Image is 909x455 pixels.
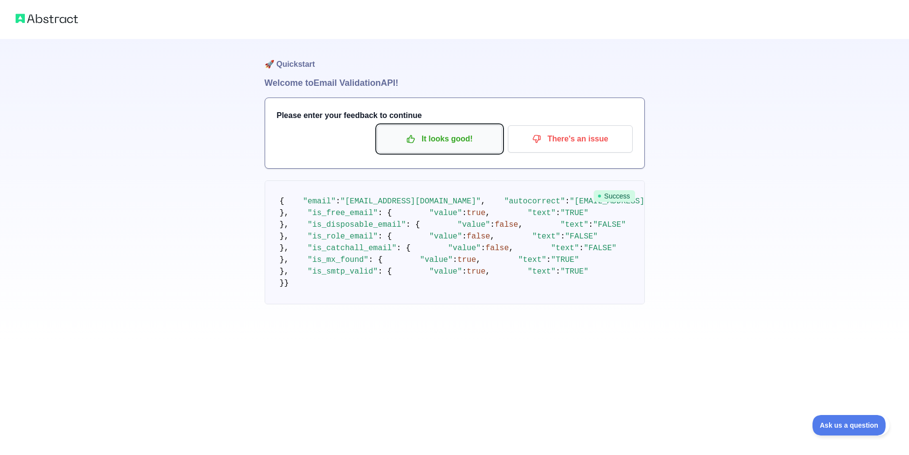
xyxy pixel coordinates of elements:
[495,220,518,229] span: false
[515,131,625,147] p: There's an issue
[280,197,285,206] span: {
[467,209,485,218] span: true
[462,232,467,241] span: :
[565,232,598,241] span: "FALSE"
[584,244,617,253] span: "FALSE"
[462,267,467,276] span: :
[518,256,546,264] span: "text"
[377,125,502,153] button: It looks good!
[336,197,341,206] span: :
[485,244,509,253] span: false
[378,209,392,218] span: : {
[457,256,476,264] span: true
[551,256,579,264] span: "TRUE"
[527,209,556,218] span: "text"
[429,209,462,218] span: "value"
[308,220,406,229] span: "is_disposable_email"
[457,220,490,229] span: "value"
[561,209,589,218] span: "TRUE"
[570,197,710,206] span: "[EMAIL_ADDRESS][DOMAIN_NAME]"
[556,267,561,276] span: :
[462,209,467,218] span: :
[378,232,392,241] span: : {
[588,220,593,229] span: :
[561,220,589,229] span: "text"
[308,267,378,276] span: "is_smtp_valid"
[490,232,495,241] span: ,
[265,76,645,90] h1: Welcome to Email Validation API!
[579,244,584,253] span: :
[812,415,890,435] iframe: Toggle Customer Support
[532,232,561,241] span: "text"
[594,190,635,202] span: Success
[385,131,495,147] p: It looks good!
[556,209,561,218] span: :
[429,232,462,241] span: "value"
[16,12,78,25] img: Abstract logo
[565,197,570,206] span: :
[308,209,378,218] span: "is_free_email"
[485,209,490,218] span: ,
[453,256,458,264] span: :
[397,244,411,253] span: : {
[527,267,556,276] span: "text"
[485,267,490,276] span: ,
[476,256,481,264] span: ,
[406,220,420,229] span: : {
[467,267,485,276] span: true
[467,232,490,241] span: false
[368,256,383,264] span: : {
[551,244,579,253] span: "text"
[420,256,453,264] span: "value"
[561,267,589,276] span: "TRUE"
[546,256,551,264] span: :
[481,244,485,253] span: :
[378,267,392,276] span: : {
[508,125,633,153] button: There's an issue
[509,244,514,253] span: ,
[277,110,633,121] h3: Please enter your feedback to continue
[518,220,523,229] span: ,
[490,220,495,229] span: :
[308,256,368,264] span: "is_mx_found"
[308,244,396,253] span: "is_catchall_email"
[265,39,645,76] h1: 🚀 Quickstart
[340,197,481,206] span: "[EMAIL_ADDRESS][DOMAIN_NAME]"
[303,197,336,206] span: "email"
[561,232,565,241] span: :
[308,232,378,241] span: "is_role_email"
[593,220,626,229] span: "FALSE"
[481,197,485,206] span: ,
[429,267,462,276] span: "value"
[448,244,481,253] span: "value"
[504,197,565,206] span: "autocorrect"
